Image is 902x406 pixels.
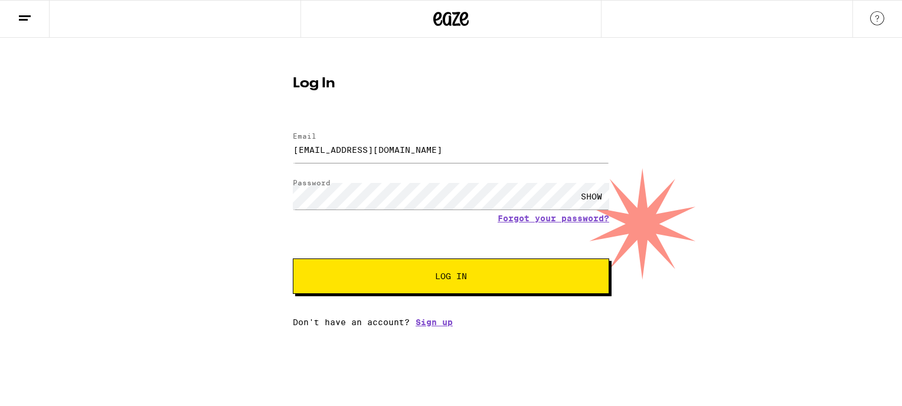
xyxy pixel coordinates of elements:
label: Email [293,132,316,140]
div: Don't have an account? [293,317,609,327]
a: Sign up [416,317,453,327]
div: SHOW [574,183,609,209]
a: Forgot your password? [498,214,609,223]
input: Email [293,136,609,163]
h1: Log In [293,77,609,91]
span: Log In [435,272,467,280]
label: Password [293,179,331,186]
button: Log In [293,258,609,294]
